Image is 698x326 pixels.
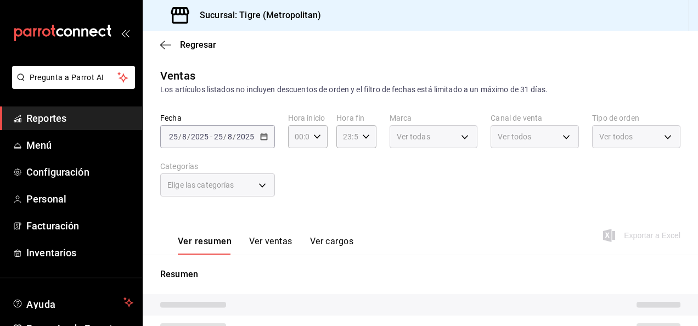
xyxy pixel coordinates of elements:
[160,162,275,170] label: Categorías
[592,114,680,122] label: Tipo de orden
[26,218,133,233] span: Facturación
[160,114,275,122] label: Fecha
[227,132,233,141] input: --
[26,138,133,153] span: Menú
[160,68,195,84] div: Ventas
[168,132,178,141] input: --
[26,165,133,179] span: Configuración
[26,296,119,309] span: Ayuda
[178,236,232,255] button: Ver resumen
[599,131,633,142] span: Ver todos
[190,132,209,141] input: ----
[397,131,430,142] span: Ver todas
[8,80,135,91] a: Pregunta a Parrot AI
[213,132,223,141] input: --
[160,40,216,50] button: Regresar
[236,132,255,141] input: ----
[288,114,328,122] label: Hora inicio
[180,40,216,50] span: Regresar
[191,9,321,22] h3: Sucursal: Tigre (Metropolitan)
[390,114,478,122] label: Marca
[178,236,353,255] div: navigation tabs
[210,132,212,141] span: -
[26,111,133,126] span: Reportes
[336,114,376,122] label: Hora fin
[233,132,236,141] span: /
[249,236,292,255] button: Ver ventas
[310,236,354,255] button: Ver cargos
[178,132,182,141] span: /
[30,72,118,83] span: Pregunta a Parrot AI
[12,66,135,89] button: Pregunta a Parrot AI
[223,132,227,141] span: /
[498,131,531,142] span: Ver todos
[491,114,579,122] label: Canal de venta
[26,192,133,206] span: Personal
[121,29,130,37] button: open_drawer_menu
[160,268,680,281] p: Resumen
[167,179,234,190] span: Elige las categorías
[182,132,187,141] input: --
[187,132,190,141] span: /
[160,84,680,95] div: Los artículos listados no incluyen descuentos de orden y el filtro de fechas está limitado a un m...
[26,245,133,260] span: Inventarios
